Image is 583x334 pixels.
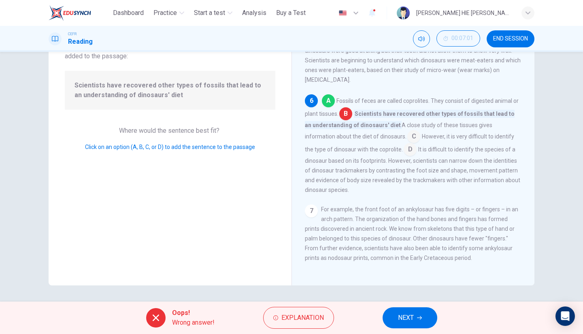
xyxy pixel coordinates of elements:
[150,6,187,20] button: Practice
[305,206,518,261] span: For example, the front foot of an ankylosaur has five digits – or fingers – in an arch pattern. T...
[85,144,255,150] span: Click on an option (A, B, C, or D) to add the sentence to the passage
[281,312,324,323] span: Explanation
[49,5,91,21] img: ELTC logo
[338,10,348,16] img: en
[172,308,215,318] span: Oops!
[398,312,414,323] span: NEXT
[451,35,473,42] span: 00:07:01
[305,98,519,117] span: Fossils of feces are called coprolites. They consist of digested animal or plant tissues.
[276,8,306,18] span: Buy a Test
[242,8,266,18] span: Analysis
[493,36,528,42] span: END SESSION
[413,30,430,47] div: Mute
[416,8,512,18] div: [PERSON_NAME] HIE [PERSON_NAME]
[68,37,93,47] h1: Reading
[397,6,410,19] img: Profile picture
[436,30,480,47] div: Hide
[191,6,236,20] button: Start a test
[153,8,177,18] span: Practice
[119,127,221,134] span: Where would the sentence best fit?
[305,94,318,107] div: 6
[407,130,420,143] span: C
[404,143,417,156] span: D
[383,307,437,328] button: NEXT
[68,31,77,37] span: CEFR
[555,306,575,326] div: Open Intercom Messenger
[194,8,225,18] span: Start a test
[49,5,110,21] a: ELTC logo
[239,6,270,20] button: Analysis
[305,110,515,129] span: Scientists have recovered other types of fossils that lead to an understanding of dinosaurs' diet
[273,6,309,20] button: Buy a Test
[263,307,334,329] button: Explanation
[305,204,318,217] div: 7
[436,30,480,47] button: 00:07:01
[110,6,147,20] button: Dashboard
[487,30,534,47] button: END SESSION
[322,94,335,107] span: A
[74,81,266,100] span: Scientists have recovered other types of fossils that lead to an understanding of dinosaurs' diet
[339,107,352,120] span: B
[305,146,520,193] span: It is difficult to identify the species of a dinosaur based on its footprints. However, scientist...
[172,318,215,328] span: Wrong answer!
[113,8,144,18] span: Dashboard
